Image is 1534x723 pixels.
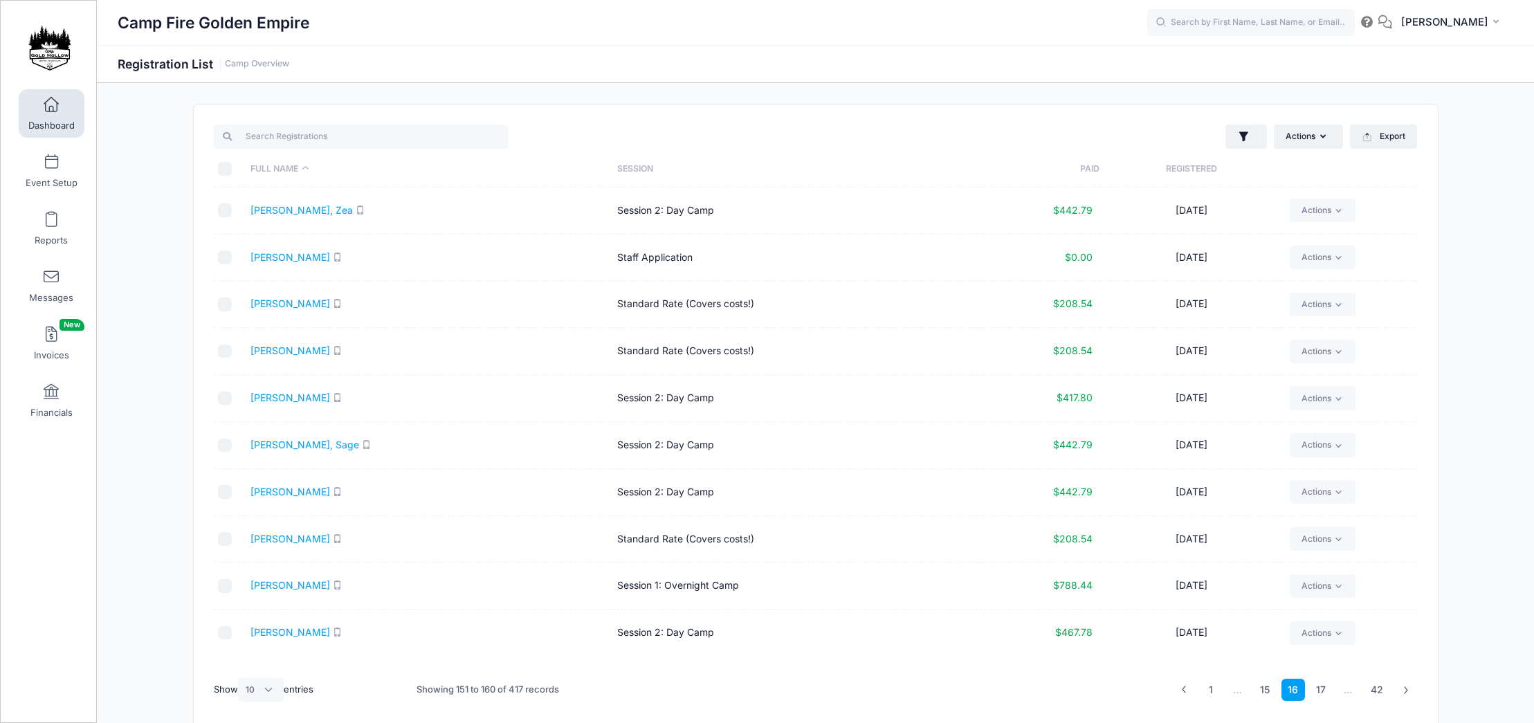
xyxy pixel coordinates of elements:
[250,392,330,403] a: [PERSON_NAME]
[1053,439,1093,450] span: $442.79
[1290,433,1355,457] a: Actions
[118,57,289,71] h1: Registration List
[250,298,330,309] a: [PERSON_NAME]
[1350,125,1417,148] button: Export
[19,262,84,310] a: Messages
[1290,480,1355,504] a: Actions
[1099,281,1283,328] td: [DATE]
[610,469,977,516] td: Session 2: Day Camp
[1290,574,1355,598] a: Actions
[250,486,330,497] a: [PERSON_NAME]
[118,7,309,39] h1: Camp Fire Golden Empire
[610,562,977,610] td: Session 1: Overnight Camp
[1099,375,1283,422] td: [DATE]
[1290,199,1355,222] a: Actions
[610,187,977,235] td: Session 2: Day Camp
[333,299,342,308] i: SMS enabled
[1099,610,1283,656] td: [DATE]
[977,151,1099,187] th: Paid: activate to sort column ascending
[19,376,84,425] a: Financials
[1290,621,1355,645] a: Actions
[1310,679,1333,702] a: 17
[214,678,313,702] label: Show entries
[1290,340,1355,363] a: Actions
[362,440,371,449] i: SMS enabled
[250,251,330,263] a: [PERSON_NAME]
[610,422,977,469] td: Session 2: Day Camp
[1147,9,1355,37] input: Search by First Name, Last Name, or Email...
[1099,469,1283,516] td: [DATE]
[1392,7,1513,39] button: [PERSON_NAME]
[417,674,559,706] div: Showing 151 to 160 of 417 records
[250,579,330,591] a: [PERSON_NAME]
[1099,562,1283,610] td: [DATE]
[610,610,977,656] td: Session 2: Day Camp
[60,319,84,331] span: New
[26,177,77,189] span: Event Setup
[1290,293,1355,316] a: Actions
[250,439,359,450] a: [PERSON_NAME], Sage
[28,120,75,131] span: Dashboard
[1099,516,1283,563] td: [DATE]
[1055,626,1093,638] span: $467.78
[610,281,977,328] td: Standard Rate (Covers costs!)
[333,487,342,496] i: SMS enabled
[333,346,342,355] i: SMS enabled
[1053,204,1093,216] span: $442.79
[333,253,342,262] i: SMS enabled
[1057,392,1093,403] span: $417.80
[610,235,977,282] td: Staff Application
[24,21,75,73] img: Camp Fire Golden Empire
[29,292,73,304] span: Messages
[1099,235,1283,282] td: [DATE]
[1099,187,1283,235] td: [DATE]
[214,125,508,148] input: Search Registrations
[250,345,330,356] a: [PERSON_NAME]
[1281,679,1306,702] a: 16
[610,151,977,187] th: Session: activate to sort column ascending
[19,147,84,195] a: Event Setup
[225,59,289,69] a: Camp Overview
[1274,125,1343,148] button: Actions
[333,534,342,543] i: SMS enabled
[250,204,353,216] a: [PERSON_NAME], Zea
[34,349,69,361] span: Invoices
[1099,328,1283,375] td: [DATE]
[1290,246,1355,269] a: Actions
[1290,527,1355,551] a: Actions
[19,204,84,253] a: Reports
[1053,579,1093,591] span: $788.44
[1099,422,1283,469] td: [DATE]
[1290,386,1355,410] a: Actions
[1053,345,1093,356] span: $208.54
[610,375,977,422] td: Session 2: Day Camp
[250,533,330,544] a: [PERSON_NAME]
[1,15,98,80] a: Camp Fire Golden Empire
[1200,679,1223,702] a: 1
[1053,298,1093,309] span: $208.54
[30,407,73,419] span: Financials
[244,151,610,187] th: Full Name: activate to sort column descending
[1053,486,1093,497] span: $442.79
[610,328,977,375] td: Standard Rate (Covers costs!)
[1053,533,1093,544] span: $208.54
[1254,679,1277,702] a: 15
[1065,251,1093,263] span: $0.00
[19,319,84,367] a: InvoicesNew
[1099,151,1283,187] th: Registered: activate to sort column ascending
[610,516,977,563] td: Standard Rate (Covers costs!)
[250,626,330,638] a: [PERSON_NAME]
[333,628,342,637] i: SMS enabled
[356,205,365,214] i: SMS enabled
[35,235,68,246] span: Reports
[333,580,342,589] i: SMS enabled
[1401,15,1488,30] span: [PERSON_NAME]
[238,678,284,702] select: Showentries
[333,393,342,402] i: SMS enabled
[1364,679,1391,702] a: 42
[19,89,84,138] a: Dashboard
